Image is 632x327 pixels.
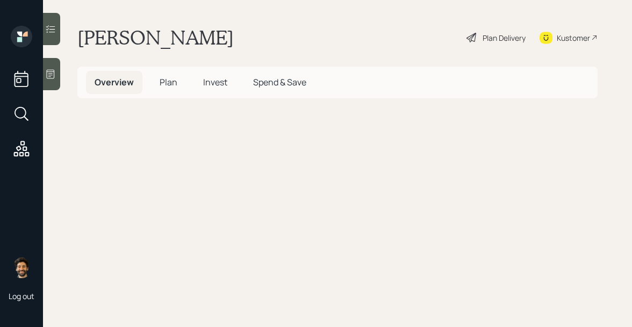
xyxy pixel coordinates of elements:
div: Log out [9,291,34,301]
span: Spend & Save [253,76,306,88]
h1: [PERSON_NAME] [77,26,234,49]
div: Kustomer [557,32,590,43]
div: Plan Delivery [483,32,526,43]
img: eric-schwartz-headshot.png [11,257,32,278]
span: Overview [95,76,134,88]
span: Invest [203,76,227,88]
span: Plan [160,76,177,88]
